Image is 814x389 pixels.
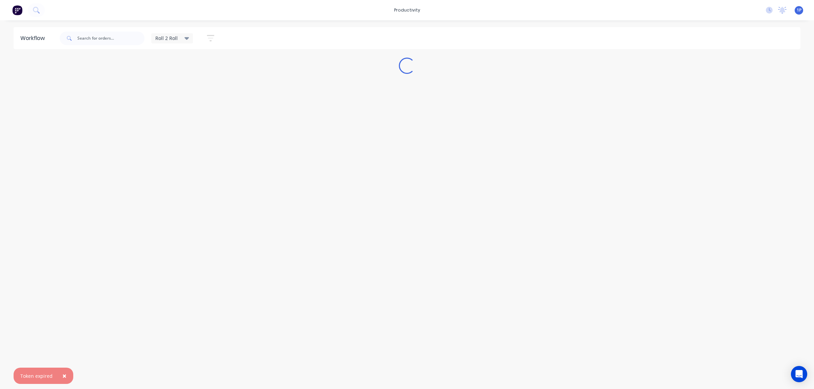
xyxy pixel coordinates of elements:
span: × [62,371,66,381]
div: Token expired [20,372,53,380]
img: Factory [12,5,22,15]
button: Close [56,368,73,384]
span: 1P [797,7,801,13]
input: Search for orders... [77,32,144,45]
div: Open Intercom Messenger [791,366,807,382]
span: Roll 2 Roll [155,35,178,42]
div: Workflow [20,34,48,42]
div: productivity [391,5,424,15]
